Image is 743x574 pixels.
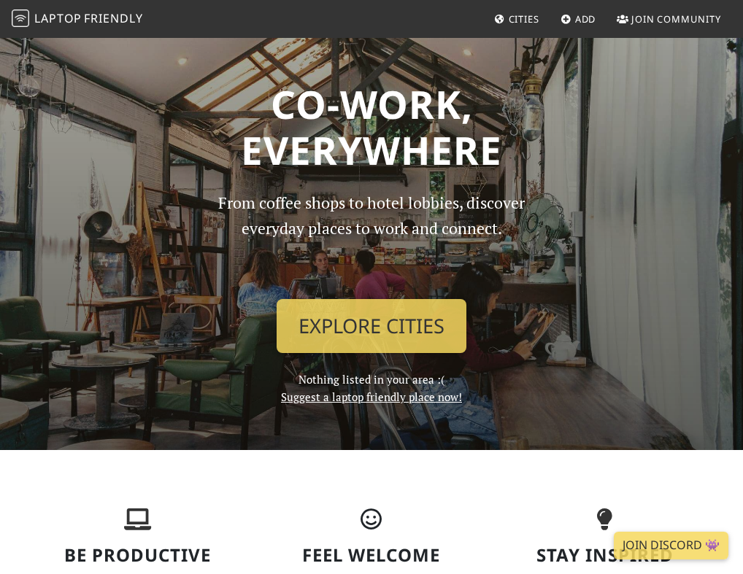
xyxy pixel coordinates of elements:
[555,6,602,32] a: Add
[281,389,462,404] a: Suggest a laptop friendly place now!
[34,10,82,26] span: Laptop
[12,7,143,32] a: LaptopFriendly LaptopFriendly
[509,12,539,26] span: Cities
[497,545,713,566] h3: Stay Inspired
[488,6,545,32] a: Cities
[196,190,547,406] div: Nothing listed in your area :(
[611,6,727,32] a: Join Community
[277,299,466,353] a: Explore Cities
[84,10,142,26] span: Friendly
[30,81,713,174] h1: Co-work, Everywhere
[12,9,29,27] img: LaptopFriendly
[575,12,596,26] span: Add
[205,190,538,287] p: From coffee shops to hotel lobbies, discover everyday places to work and connect.
[263,545,480,566] h3: Feel Welcome
[614,532,728,559] a: Join Discord 👾
[30,545,246,566] h3: Be Productive
[631,12,721,26] span: Join Community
